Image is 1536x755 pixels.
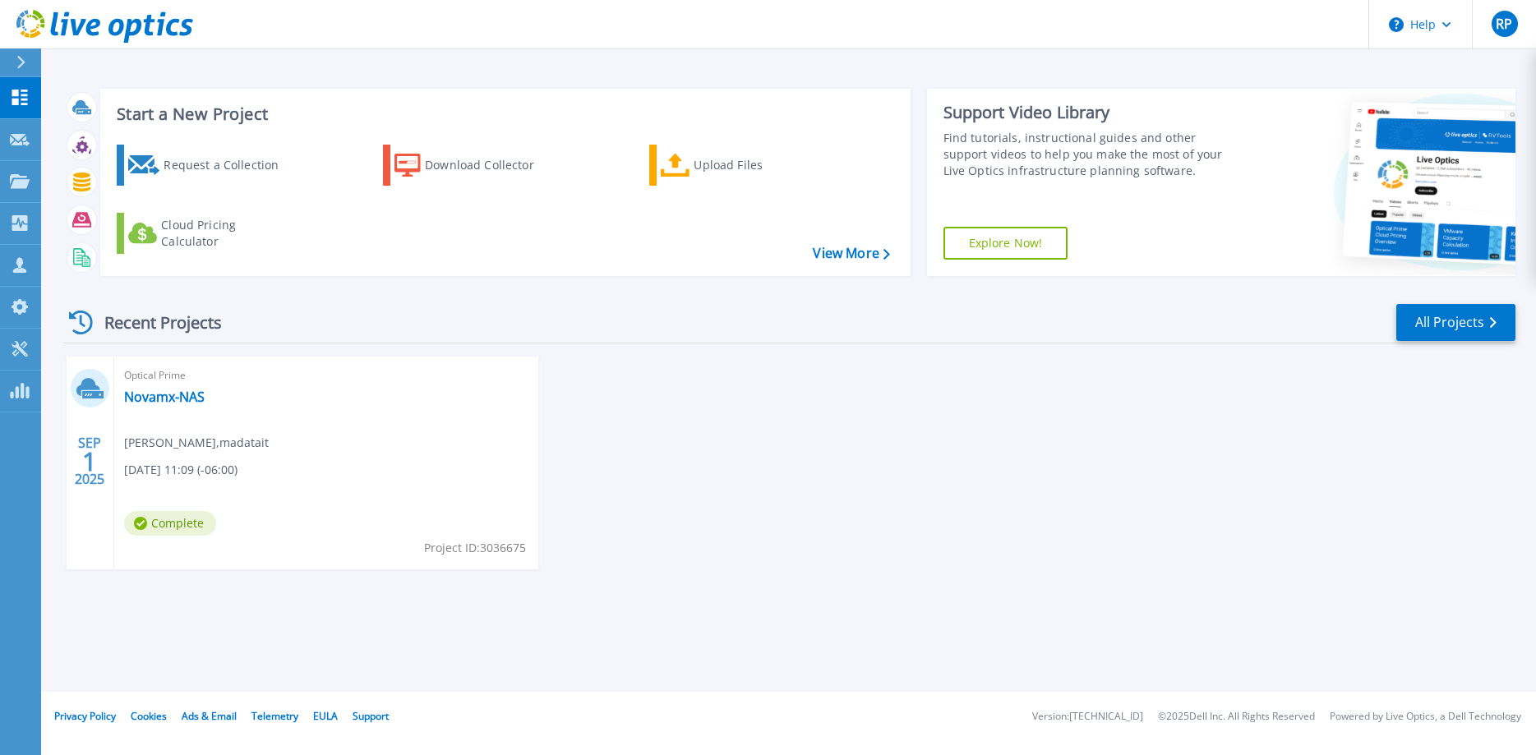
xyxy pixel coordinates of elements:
a: Request a Collection [117,145,300,186]
a: Support [353,709,389,723]
a: Explore Now! [943,227,1068,260]
div: Download Collector [425,149,556,182]
div: Recent Projects [63,302,244,343]
a: All Projects [1396,304,1515,341]
span: Complete [124,511,216,536]
li: Version: [TECHNICAL_ID] [1032,711,1143,722]
li: Powered by Live Optics, a Dell Technology [1330,711,1521,722]
div: Support Video Library [943,102,1243,123]
h3: Start a New Project [117,105,889,123]
a: Download Collector [383,145,566,186]
div: Find tutorials, instructional guides and other support videos to help you make the most of your L... [943,130,1243,179]
a: Cloud Pricing Calculator [117,213,300,254]
div: Upload Files [694,149,825,182]
span: Optical Prime [124,366,528,384]
a: View More [813,246,889,261]
span: Project ID: 3036675 [424,539,526,557]
li: © 2025 Dell Inc. All Rights Reserved [1158,711,1315,722]
a: EULA [313,709,338,723]
a: Privacy Policy [54,709,116,723]
div: Request a Collection [164,149,295,182]
span: 1 [82,454,97,468]
span: [DATE] 11:09 (-06:00) [124,461,238,479]
a: Cookies [131,709,167,723]
a: Telemetry [251,709,298,723]
div: SEP 2025 [74,431,105,491]
div: Cloud Pricing Calculator [161,217,293,250]
span: RP [1496,17,1512,30]
a: Novamx-NAS [124,389,205,405]
span: [PERSON_NAME] , madatait [124,434,269,452]
a: Upload Files [649,145,833,186]
a: Ads & Email [182,709,237,723]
